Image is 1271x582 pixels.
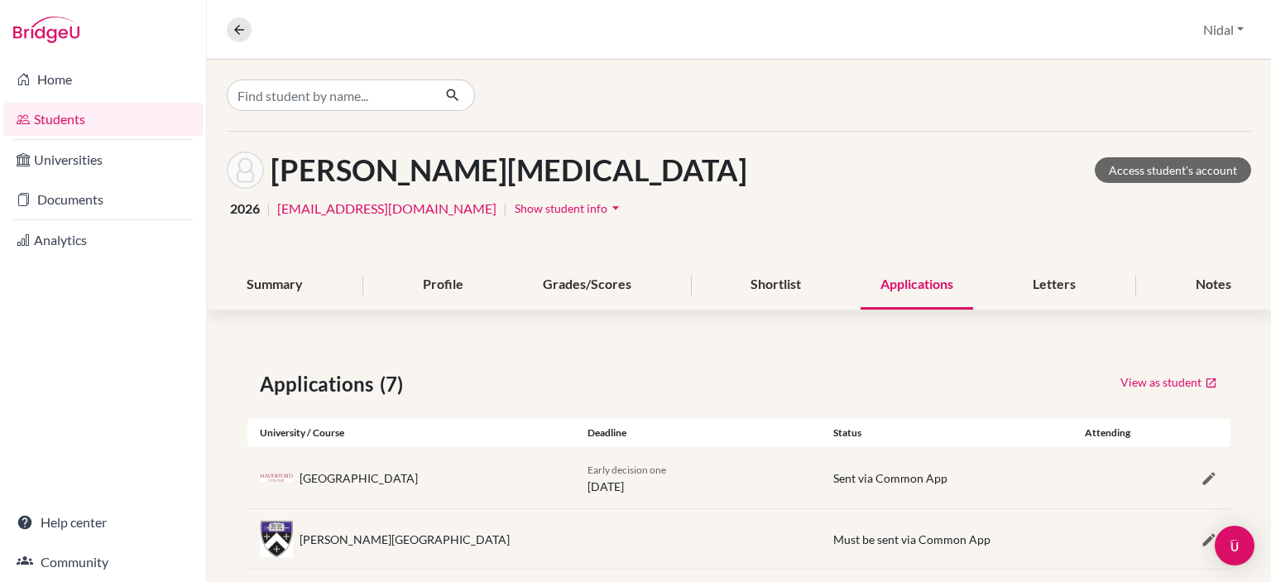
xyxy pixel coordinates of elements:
img: us_hav_vpaom3l6.jpeg [260,474,293,482]
div: Letters [1013,261,1096,310]
a: Access student's account [1095,157,1251,183]
a: Documents [3,183,203,216]
span: | [503,199,507,219]
a: Analytics [3,224,203,257]
input: Find student by name... [227,79,432,111]
a: Community [3,546,203,579]
a: Help center [3,506,203,539]
span: Applications [260,369,380,399]
img: us_keny_5a3iwuhn.jpeg [260,521,293,557]
div: Attending [1067,426,1149,440]
button: Nidal [1196,14,1251,46]
div: [GEOGRAPHIC_DATA] [300,469,418,487]
div: Open Intercom Messenger [1215,526,1254,565]
div: [PERSON_NAME][GEOGRAPHIC_DATA] [300,531,510,548]
img: Bridge-U [13,17,79,43]
div: University / Course [247,426,575,440]
div: Grades/Scores [523,261,651,310]
a: Home [3,63,203,96]
span: Early decision one [588,464,666,476]
div: Status [821,426,1067,440]
a: View as student [1120,369,1218,395]
div: Applications [861,261,973,310]
div: [DATE] [575,460,821,495]
span: (7) [380,369,410,399]
div: Shortlist [731,261,821,310]
div: Summary [227,261,323,310]
button: Show student infoarrow_drop_down [514,195,625,221]
a: [EMAIL_ADDRESS][DOMAIN_NAME] [277,199,496,219]
i: arrow_drop_down [607,200,624,216]
span: Must be sent via Common App [833,532,990,546]
div: Profile [403,261,483,310]
a: Universities [3,143,203,176]
img: Yasmin Wahbeh's avatar [227,152,264,189]
h1: [PERSON_NAME][MEDICAL_DATA] [271,152,747,188]
span: Sent via Common App [833,471,947,485]
span: | [266,199,271,219]
a: Students [3,103,203,136]
div: Notes [1176,261,1251,310]
span: 2026 [230,199,260,219]
span: Show student info [515,201,607,215]
div: Deadline [575,426,821,440]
